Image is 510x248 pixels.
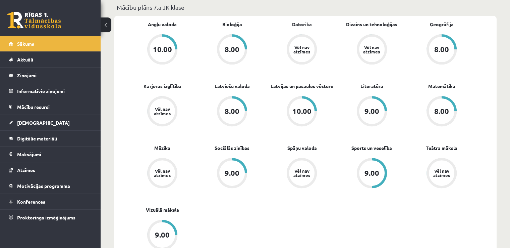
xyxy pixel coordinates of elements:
[17,120,70,126] span: [DEMOGRAPHIC_DATA]
[9,131,92,146] a: Digitālie materiāli
[17,41,34,47] span: Sākums
[17,104,50,110] span: Mācību resursi
[117,3,494,12] p: Mācību plāns 7.a JK klase
[407,96,476,128] a: 8.00
[9,68,92,83] a: Ziņojumi
[337,96,407,128] a: 9.00
[154,144,170,152] a: Mūzika
[153,107,172,116] div: Vēl nav atzīmes
[267,158,337,190] a: Vēl nav atzīmes
[153,46,172,53] div: 10.00
[17,68,92,83] legend: Ziņojumi
[225,169,239,177] div: 9.00
[17,214,75,220] span: Proktoringa izmēģinājums
[267,34,337,66] a: Vēl nav atzīmes
[148,21,177,28] a: Angļu valoda
[127,34,197,66] a: 10.00
[292,21,312,28] a: Datorika
[267,96,337,128] a: 10.00
[9,115,92,130] a: [DEMOGRAPHIC_DATA]
[9,147,92,162] a: Maksājumi
[364,169,379,177] div: 9.00
[17,56,33,63] span: Aktuāli
[292,169,311,177] div: Vēl nav atzīmes
[153,169,172,177] div: Vēl nav atzīmes
[434,46,449,53] div: 8.00
[292,45,311,54] div: Vēl nav atzīmes
[7,12,61,29] a: Rīgas 1. Tālmācības vidusskola
[9,36,92,51] a: Sākums
[127,96,197,128] a: Vēl nav atzīmes
[146,206,179,213] a: Vizuālā māksla
[155,231,170,239] div: 9.00
[287,144,317,152] a: Spāņu valoda
[337,158,407,190] a: 9.00
[197,96,267,128] a: 8.00
[292,108,311,115] div: 10.00
[360,83,383,90] a: Literatūra
[225,108,239,115] div: 8.00
[432,169,451,177] div: Vēl nav atzīmes
[9,194,92,209] a: Konferences
[271,83,333,90] a: Latvijas un pasaules vēsture
[362,45,381,54] div: Vēl nav atzīmes
[127,158,197,190] a: Vēl nav atzīmes
[9,178,92,194] a: Motivācijas programma
[17,199,45,205] span: Konferences
[222,21,242,28] a: Bioloģija
[9,99,92,115] a: Mācību resursi
[197,158,267,190] a: 9.00
[9,162,92,178] a: Atzīmes
[144,83,181,90] a: Karjeras izglītība
[17,135,57,141] span: Digitālie materiāli
[17,183,70,189] span: Motivācijas programma
[407,158,476,190] a: Vēl nav atzīmes
[430,21,453,28] a: Ģeogrāfija
[215,144,249,152] a: Sociālās zinības
[407,34,476,66] a: 8.00
[17,83,92,99] legend: Informatīvie ziņojumi
[197,34,267,66] a: 8.00
[17,147,92,162] legend: Maksājumi
[215,83,250,90] a: Latviešu valoda
[428,83,455,90] a: Matemātika
[225,46,239,53] div: 8.00
[346,21,397,28] a: Dizains un tehnoloģijas
[9,83,92,99] a: Informatīvie ziņojumi
[9,52,92,67] a: Aktuāli
[351,144,392,152] a: Sports un veselība
[364,108,379,115] div: 9.00
[9,210,92,225] a: Proktoringa izmēģinājums
[17,167,35,173] span: Atzīmes
[434,108,449,115] div: 8.00
[426,144,457,152] a: Teātra māksla
[337,34,407,66] a: Vēl nav atzīmes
